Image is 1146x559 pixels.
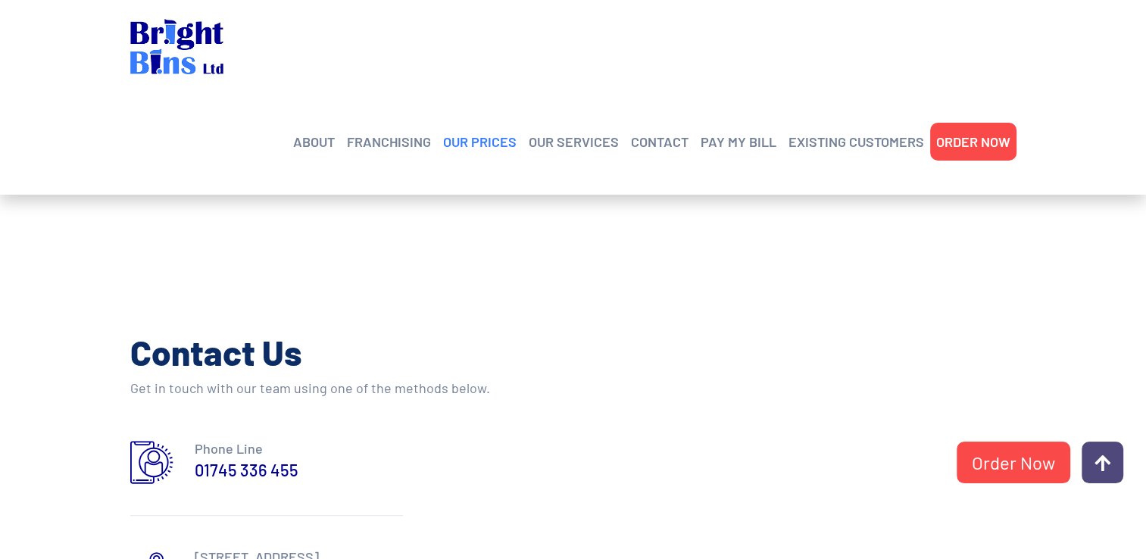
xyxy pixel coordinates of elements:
h2: Contact Us [130,329,638,375]
a: CONTACT [631,130,689,153]
p: Get in touch with our team using one of the methods below. [130,375,638,401]
a: ABOUT [293,130,335,153]
a: FRANCHISING [347,130,431,153]
a: ORDER NOW [936,130,1010,153]
a: Order Now [957,442,1070,483]
p: Phone Line [195,439,403,458]
a: OUR PRICES [443,130,517,153]
a: EXISTING CUSTOMERS [788,130,924,153]
a: PAY MY BILL [701,130,776,153]
a: 01745 336 455 [195,458,298,481]
a: OUR SERVICES [529,130,619,153]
